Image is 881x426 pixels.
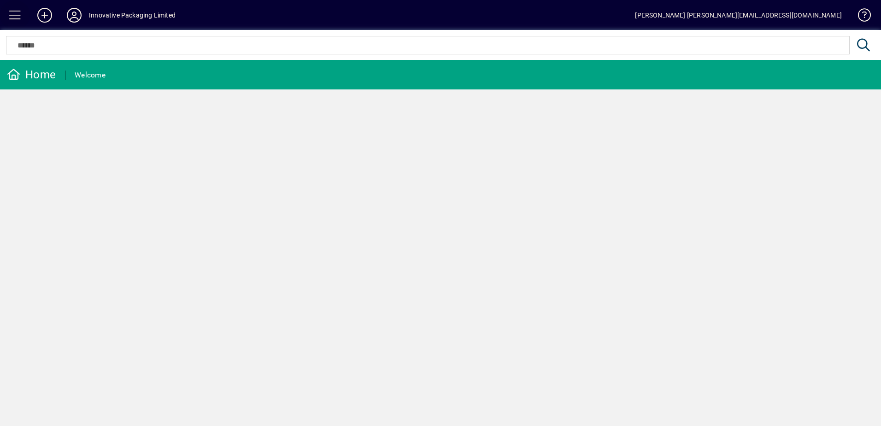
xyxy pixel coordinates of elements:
a: Knowledge Base [851,2,869,32]
div: [PERSON_NAME] [PERSON_NAME][EMAIL_ADDRESS][DOMAIN_NAME] [635,8,842,23]
div: Innovative Packaging Limited [89,8,176,23]
button: Add [30,7,59,24]
button: Profile [59,7,89,24]
div: Welcome [75,68,106,83]
div: Home [7,67,56,82]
